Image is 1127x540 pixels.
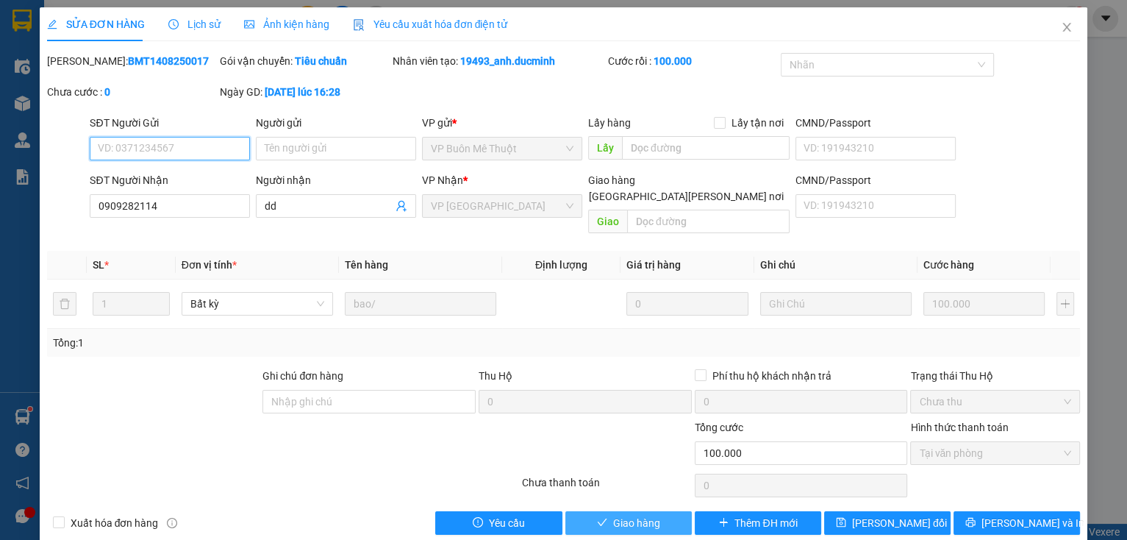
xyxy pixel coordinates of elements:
[613,515,660,531] span: Giao hàng
[167,518,177,528] span: info-circle
[910,422,1008,433] label: Hình thức thanh toán
[345,292,496,316] input: VD: Bàn, Ghế
[396,200,407,212] span: user-add
[479,370,512,382] span: Thu Hộ
[393,53,606,69] div: Nhân viên tạo:
[168,18,221,30] span: Lịch sử
[489,515,525,531] span: Yêu cầu
[435,511,562,535] button: exclamation-circleYêu cầu
[460,55,555,67] b: 19493_anh.ducminh
[588,210,627,233] span: Giao
[535,259,587,271] span: Định lượng
[1046,7,1087,49] button: Close
[583,188,790,205] span: [GEOGRAPHIC_DATA][PERSON_NAME] nơi
[608,53,778,69] div: Cước rồi :
[90,172,250,188] div: SĐT Người Nhận
[520,475,693,500] div: Chưa thanh toán
[588,174,635,186] span: Giao hàng
[852,515,947,531] span: [PERSON_NAME] đổi
[128,55,209,67] b: BMT1408250017
[919,391,1071,413] span: Chưa thu
[1056,292,1074,316] button: plus
[90,115,250,131] div: SĐT Người Gửi
[244,18,329,30] span: Ảnh kiện hàng
[726,115,790,131] span: Lấy tận nơi
[654,55,692,67] b: 100.000
[182,259,237,271] span: Đơn vị tính
[695,422,743,433] span: Tổng cước
[795,172,956,188] div: CMND/Passport
[244,19,254,29] span: picture
[190,293,324,315] span: Bất kỳ
[824,511,951,535] button: save[PERSON_NAME] đổi
[47,53,217,69] div: [PERSON_NAME]:
[923,259,974,271] span: Cước hàng
[627,210,790,233] input: Dọc đường
[422,115,582,131] div: VP gửi
[718,517,729,529] span: plus
[910,368,1080,384] div: Trạng thái Thu Hộ
[262,370,343,382] label: Ghi chú đơn hàng
[626,259,681,271] span: Giá trị hàng
[706,368,837,384] span: Phí thu hộ khách nhận trả
[923,292,1045,316] input: 0
[53,335,436,351] div: Tổng: 1
[93,259,104,271] span: SL
[220,84,390,100] div: Ngày GD:
[65,515,165,531] span: Xuất hóa đơn hàng
[262,390,476,413] input: Ghi chú đơn hàng
[565,511,692,535] button: checkGiao hàng
[353,18,508,30] span: Yêu cầu xuất hóa đơn điện tử
[295,55,347,67] b: Tiêu chuẩn
[588,117,631,129] span: Lấy hàng
[47,19,57,29] span: edit
[256,115,416,131] div: Người gửi
[53,292,76,316] button: delete
[760,292,912,316] input: Ghi Chú
[345,259,388,271] span: Tên hàng
[47,84,217,100] div: Chưa cước :
[353,19,365,31] img: icon
[954,511,1080,535] button: printer[PERSON_NAME] và In
[795,115,956,131] div: CMND/Passport
[431,138,573,160] span: VP Buôn Mê Thuột
[588,136,622,160] span: Lấy
[734,515,797,531] span: Thêm ĐH mới
[754,251,917,280] th: Ghi chú
[981,515,1084,531] span: [PERSON_NAME] và In
[168,19,179,29] span: clock-circle
[104,86,110,98] b: 0
[47,18,145,30] span: SỬA ĐƠN HÀNG
[626,292,748,316] input: 0
[695,511,821,535] button: plusThêm ĐH mới
[431,195,573,217] span: VP Sài Gòn
[965,517,976,529] span: printer
[597,517,607,529] span: check
[220,53,390,69] div: Gói vận chuyển:
[422,174,463,186] span: VP Nhận
[836,517,846,529] span: save
[265,86,340,98] b: [DATE] lúc 16:28
[1061,21,1073,33] span: close
[256,172,416,188] div: Người nhận
[473,517,483,529] span: exclamation-circle
[622,136,790,160] input: Dọc đường
[919,442,1071,464] span: Tại văn phòng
